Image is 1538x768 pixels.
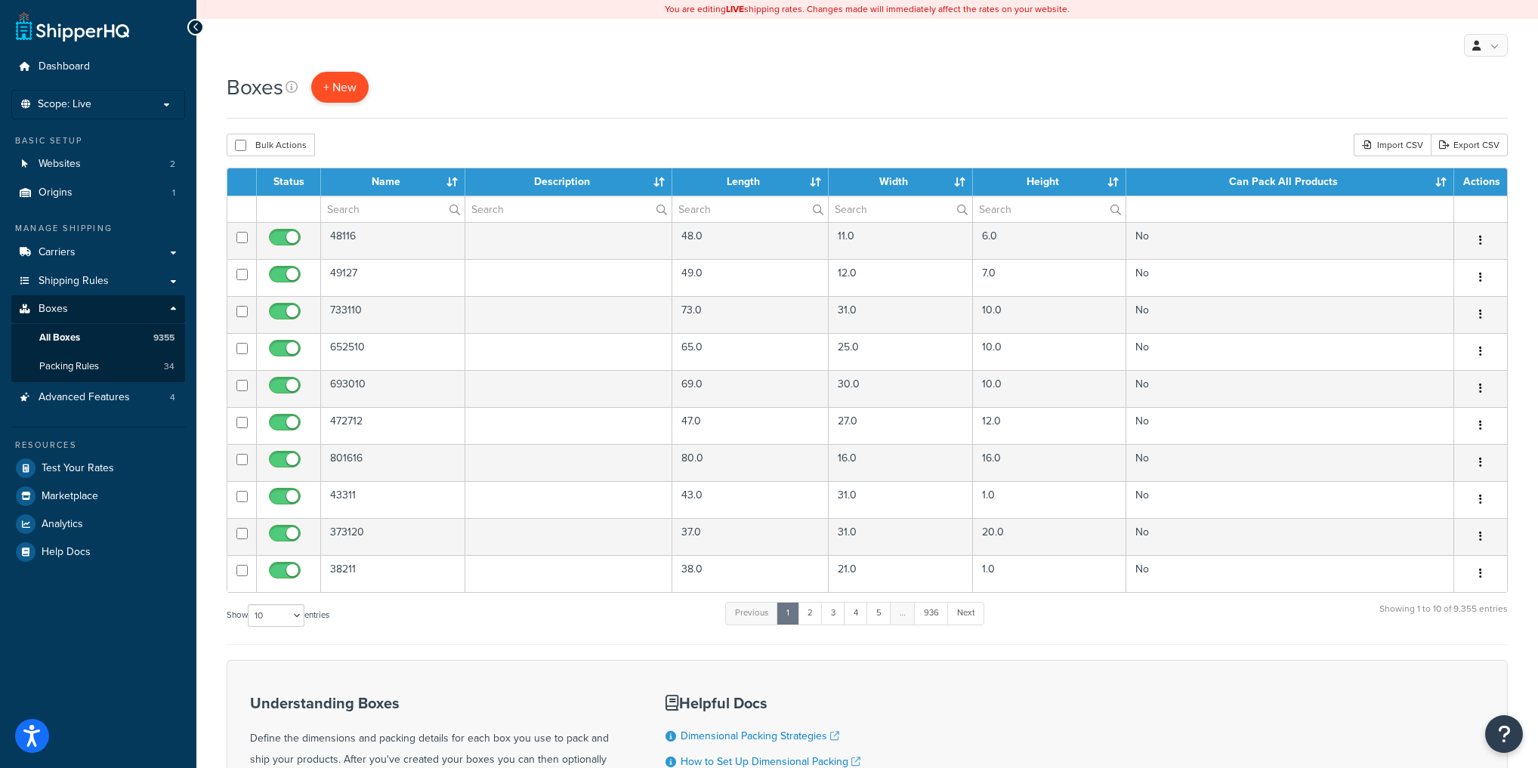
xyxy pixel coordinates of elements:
a: Origins 1 [11,179,185,207]
td: 11.0 [829,222,973,259]
span: 1 [172,187,175,199]
span: Carriers [39,246,76,259]
th: Name : activate to sort column ascending [321,168,465,196]
a: Next [947,602,984,625]
a: Analytics [11,510,185,538]
span: Boxes [39,303,68,316]
td: No [1126,259,1454,296]
input: Search [829,196,972,222]
li: Websites [11,150,185,178]
a: Advanced Features 4 [11,384,185,412]
td: 43311 [321,481,465,518]
li: Advanced Features [11,384,185,412]
a: 4 [844,602,868,625]
input: Search [672,196,828,222]
input: Search [321,196,465,222]
a: Boxes [11,295,185,323]
td: 47.0 [672,407,829,444]
td: 1.0 [973,555,1126,592]
li: Origins [11,179,185,207]
a: 5 [866,602,891,625]
td: 31.0 [829,481,973,518]
li: Boxes [11,295,185,381]
td: 652510 [321,333,465,370]
span: All Boxes [39,332,80,344]
a: Dashboard [11,53,185,81]
span: Test Your Rates [42,462,114,475]
td: 472712 [321,407,465,444]
h1: Boxes [227,72,283,102]
span: Dashboard [39,60,90,73]
a: Shipping Rules [11,267,185,295]
td: No [1126,481,1454,518]
span: Help Docs [42,546,91,559]
input: Search [465,196,672,222]
td: No [1126,555,1454,592]
td: 801616 [321,444,465,481]
span: Shipping Rules [39,275,109,288]
a: + New [311,72,369,103]
th: Height : activate to sort column ascending [973,168,1126,196]
td: 10.0 [973,370,1126,407]
td: 38211 [321,555,465,592]
span: 4 [170,391,175,404]
span: 9355 [153,332,174,344]
td: No [1126,370,1454,407]
div: Showing 1 to 10 of 9,355 entries [1379,600,1508,633]
td: 48116 [321,222,465,259]
td: No [1126,518,1454,555]
td: 6.0 [973,222,1126,259]
td: 733110 [321,296,465,333]
a: Test Your Rates [11,455,185,482]
a: 2 [798,602,823,625]
h3: Helpful Docs [666,695,903,711]
span: Analytics [42,518,83,531]
td: 7.0 [973,259,1126,296]
td: 12.0 [973,407,1126,444]
td: 25.0 [829,333,973,370]
div: Import CSV [1354,134,1431,156]
td: No [1126,222,1454,259]
span: Marketplace [42,490,98,503]
td: 48.0 [672,222,829,259]
td: 693010 [321,370,465,407]
td: 80.0 [672,444,829,481]
td: 31.0 [829,518,973,555]
th: Description : activate to sort column ascending [465,168,672,196]
td: 30.0 [829,370,973,407]
td: No [1126,296,1454,333]
td: 31.0 [829,296,973,333]
th: Can Pack All Products : activate to sort column ascending [1126,168,1454,196]
button: Bulk Actions [227,134,315,156]
td: 65.0 [672,333,829,370]
a: ShipperHQ Home [16,11,129,42]
span: Websites [39,158,81,171]
td: 10.0 [973,333,1126,370]
select: Showentries [248,604,304,627]
input: Search [973,196,1126,222]
h3: Understanding Boxes [250,695,628,711]
a: Help Docs [11,538,185,566]
td: 16.0 [973,444,1126,481]
a: Websites 2 [11,150,185,178]
b: LIVE [726,2,744,16]
div: Resources [11,439,185,452]
label: Show entries [227,604,329,627]
td: 49.0 [672,259,829,296]
td: 16.0 [829,444,973,481]
li: Carriers [11,239,185,267]
span: 34 [164,360,174,373]
td: 37.0 [672,518,829,555]
a: 936 [914,602,949,625]
th: Width : activate to sort column ascending [829,168,973,196]
span: 2 [170,158,175,171]
td: 38.0 [672,555,829,592]
span: Packing Rules [39,360,99,373]
a: Marketplace [11,483,185,510]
